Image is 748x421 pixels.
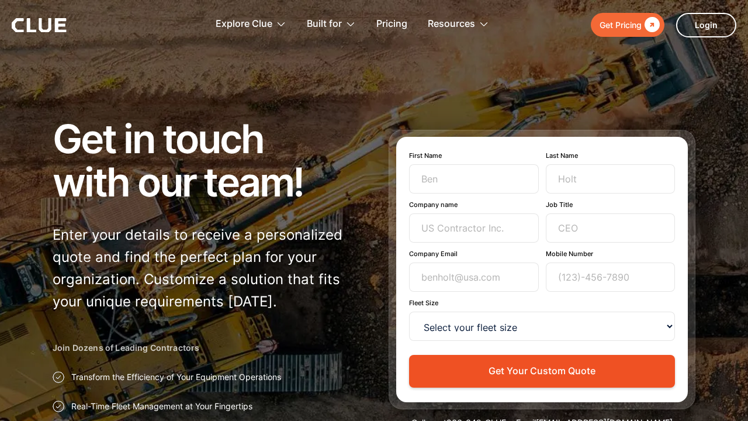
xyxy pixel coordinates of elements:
[409,263,539,292] input: benholt@usa.com
[216,6,272,43] div: Explore Clue
[642,18,660,32] div: 
[546,201,676,209] label: Job Title
[53,224,359,313] p: Enter your details to receive a personalized quote and find the perfect plan for your organizatio...
[546,250,676,258] label: Mobile Number
[546,263,676,292] input: (123)-456-7890
[53,342,359,354] h2: Join Dozens of Leading Contractors
[53,371,64,383] img: Approval checkmark icon
[428,6,475,43] div: Resources
[409,151,539,160] label: First Name
[376,6,407,43] a: Pricing
[546,151,676,160] label: Last Name
[591,13,664,37] a: Get Pricing
[53,117,359,203] h1: Get in touch with our team!
[600,18,642,32] div: Get Pricing
[409,250,539,258] label: Company Email
[676,13,736,37] a: Login
[71,371,281,383] p: Transform the Efficiency of Your Equipment Operations
[307,6,342,43] div: Built for
[546,164,676,194] input: Holt
[409,299,675,307] label: Fleet Size
[409,355,675,387] button: Get Your Custom Quote
[409,201,539,209] label: Company name
[546,213,676,243] input: CEO
[71,401,252,412] p: Real-Time Fleet Management at Your Fingertips
[53,401,64,412] img: Approval checkmark icon
[409,213,539,243] input: US Contractor Inc.
[409,164,539,194] input: Ben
